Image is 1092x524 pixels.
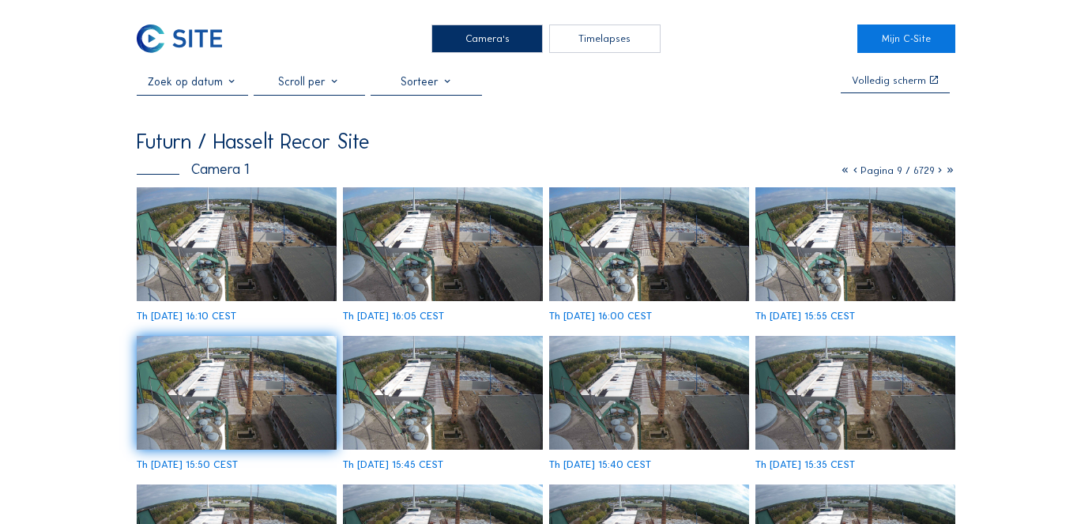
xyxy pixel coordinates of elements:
[431,25,543,53] div: Camera's
[137,162,249,176] div: Camera 1
[755,336,956,449] img: image_53274199
[860,164,935,176] span: Pagina 9 / 6729
[549,460,651,470] div: Th [DATE] 15:40 CEST
[137,460,238,470] div: Th [DATE] 15:50 CEST
[857,25,955,53] a: Mijn C-Site
[852,76,926,86] div: Volledig scherm
[549,25,661,53] div: Timelapses
[343,311,444,322] div: Th [DATE] 16:05 CEST
[137,336,337,449] img: image_53274602
[137,25,235,53] a: C-SITE Logo
[137,187,337,300] img: image_53275155
[137,132,370,153] div: Futurn / Hasselt Recor Site
[137,74,248,89] input: Zoek op datum 󰅀
[343,460,443,470] div: Th [DATE] 15:45 CEST
[549,311,652,322] div: Th [DATE] 16:00 CEST
[343,187,544,300] img: image_53275061
[755,460,855,470] div: Th [DATE] 15:35 CEST
[549,187,750,300] img: image_53274916
[755,187,956,300] img: image_53274762
[137,25,222,53] img: C-SITE Logo
[137,311,236,322] div: Th [DATE] 16:10 CEST
[343,336,544,449] img: image_53274509
[755,311,855,322] div: Th [DATE] 15:55 CEST
[549,336,750,449] img: image_53274355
